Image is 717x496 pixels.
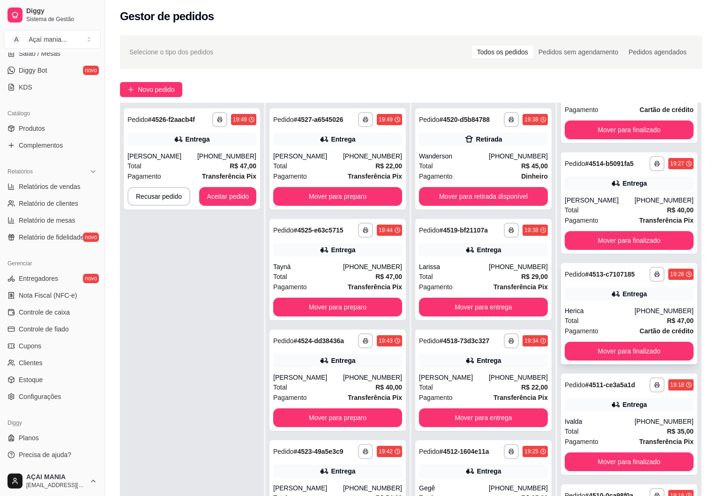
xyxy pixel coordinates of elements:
[670,381,684,389] div: 19:18
[4,63,101,78] a: Diggy Botnovo
[419,337,440,345] span: Pedido
[19,308,70,317] span: Controle de caixa
[4,447,101,462] a: Precisa de ajuda?
[343,483,402,493] div: [PHONE_NUMBER]
[19,341,41,351] span: Cupons
[585,271,635,278] strong: # 4513-c7107185
[419,226,440,234] span: Pedido
[273,298,402,316] button: Mover para preparo
[343,151,402,161] div: [PHONE_NUMBER]
[622,179,647,188] div: Entrega
[419,483,489,493] div: Gegê
[565,231,694,250] button: Mover para finalizado
[4,271,101,286] a: Entregadoresnovo
[375,162,402,170] strong: R$ 22,00
[127,86,134,93] span: plus
[565,306,635,316] div: Herica
[273,116,294,123] span: Pedido
[419,171,453,181] span: Pagamento
[635,417,694,426] div: [PHONE_NUMBER]
[273,408,402,427] button: Mover para preparo
[294,337,344,345] strong: # 4524-dd38436a
[273,187,402,206] button: Mover para preparo
[331,466,355,476] div: Entrega
[273,171,307,181] span: Pagamento
[4,415,101,430] div: Diggy
[635,306,694,316] div: [PHONE_NUMBER]
[419,282,453,292] span: Pagamento
[4,196,101,211] a: Relatório de clientes
[565,160,585,167] span: Pedido
[19,233,84,242] span: Relatório de fidelidade
[477,356,501,365] div: Entrega
[185,135,209,144] div: Entrega
[138,84,175,95] span: Novo pedido
[273,373,343,382] div: [PERSON_NAME]
[585,381,635,389] strong: # 4511-ce3a5a1d
[331,356,355,365] div: Entrega
[4,213,101,228] a: Relatório de mesas
[440,448,489,455] strong: # 4512-1604e11a
[26,481,86,489] span: [EMAIL_ADDRESS][DOMAIN_NAME]
[343,262,402,271] div: [PHONE_NUMBER]
[623,45,692,59] div: Pedidos agendados
[233,116,247,123] div: 19:49
[419,448,440,455] span: Pedido
[635,195,694,205] div: [PHONE_NUMBER]
[477,245,501,255] div: Entrega
[4,305,101,320] a: Controle de caixa
[670,271,684,278] div: 19:26
[331,245,355,255] div: Entrega
[29,35,67,44] div: Açaí mania ...
[120,9,214,24] h2: Gestor de pedidos
[4,372,101,387] a: Estoque
[4,121,101,136] a: Produtos
[129,47,213,57] span: Selecione o tipo dos pedidos
[565,215,598,225] span: Pagamento
[524,116,538,123] div: 19:38
[4,106,101,121] div: Catálogo
[375,383,402,391] strong: R$ 40,00
[4,355,101,370] a: Clientes
[230,162,256,170] strong: R$ 47,00
[199,187,256,206] button: Aceitar pedido
[26,473,86,481] span: AÇAI MANIA
[533,45,623,59] div: Pedidos sem agendamento
[419,262,489,271] div: Larissa
[4,322,101,337] a: Controle de fiado
[19,291,77,300] span: Nota Fiscal (NFC-e)
[622,400,647,409] div: Entrega
[19,358,43,368] span: Clientes
[294,226,344,234] strong: # 4525-e63c5715
[127,116,148,123] span: Pedido
[565,381,585,389] span: Pedido
[524,448,538,455] div: 19:25
[419,116,440,123] span: Pedido
[273,392,307,403] span: Pagamento
[524,337,538,345] div: 19:34
[331,135,355,144] div: Entrega
[4,4,101,26] a: DiggySistema de Gestão
[127,187,190,206] button: Recusar pedido
[419,161,433,171] span: Total
[419,271,433,282] span: Total
[379,116,393,123] div: 19:49
[489,262,548,271] div: [PHONE_NUMBER]
[19,324,69,334] span: Controle de fiado
[489,483,548,493] div: [PHONE_NUMBER]
[521,383,548,391] strong: R$ 22,00
[273,282,307,292] span: Pagamento
[348,173,402,180] strong: Transferência Pix
[667,428,694,435] strong: R$ 35,00
[4,138,101,153] a: Complementos
[670,160,684,167] div: 19:27
[348,394,402,401] strong: Transferência Pix
[343,373,402,382] div: [PHONE_NUMBER]
[521,173,548,180] strong: Dinheiro
[19,124,45,133] span: Produtos
[348,283,402,291] strong: Transferência Pix
[19,450,71,459] span: Precisa de ajuda?
[4,470,101,492] button: AÇAI MANIA[EMAIL_ADDRESS][DOMAIN_NAME]
[419,373,489,382] div: [PERSON_NAME]
[565,417,635,426] div: Ivalda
